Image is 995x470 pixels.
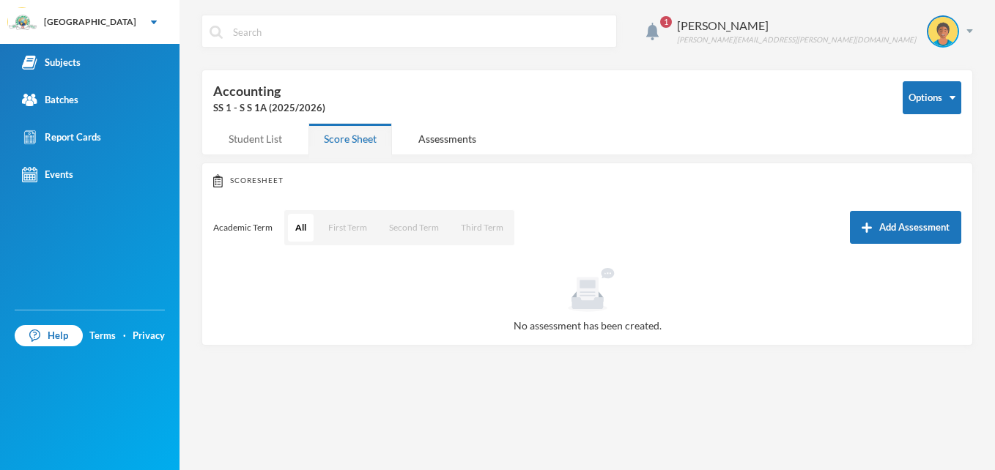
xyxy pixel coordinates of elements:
div: [PERSON_NAME] [677,17,916,34]
p: Academic Term [213,222,273,234]
a: Help [15,325,83,347]
span: 1 [660,16,672,28]
a: Privacy [133,329,165,343]
span: No assessment has been created. [514,319,662,332]
div: Report Cards [22,130,101,145]
img: STUDENT [928,17,958,46]
button: Third Term [454,214,511,242]
div: · [123,329,126,343]
div: Scoresheet [213,174,961,187]
input: Search [232,15,609,48]
div: [GEOGRAPHIC_DATA] [44,15,136,29]
div: Student List [213,123,297,154]
button: Add Assessment [850,211,961,244]
img: logo [8,8,37,37]
button: All [288,214,314,242]
div: Assessments [403,123,492,154]
img: search [210,26,223,39]
div: Accounting [213,81,881,116]
button: Options [903,81,961,114]
a: Terms [89,329,116,343]
button: Second Term [382,214,446,242]
div: Subjects [22,55,81,70]
div: Events [22,167,73,182]
div: Score Sheet [308,123,392,154]
button: First Term [321,214,374,242]
div: Batches [22,92,78,108]
div: [PERSON_NAME][EMAIL_ADDRESS][PERSON_NAME][DOMAIN_NAME] [677,34,916,45]
div: SS 1 - S S 1A (2025/2026) [213,101,881,116]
